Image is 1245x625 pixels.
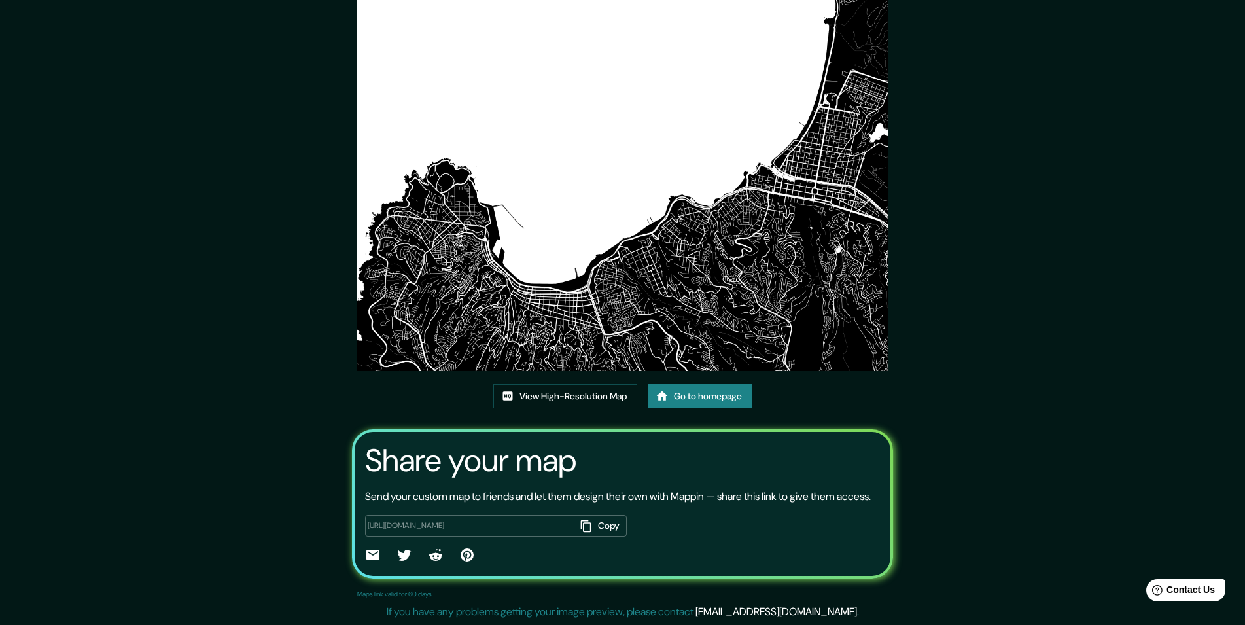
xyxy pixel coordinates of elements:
p: Maps link valid for 60 days. [357,589,433,599]
p: Send your custom map to friends and let them design their own with Mappin — share this link to gi... [365,489,871,505]
a: [EMAIL_ADDRESS][DOMAIN_NAME] [695,605,857,618]
button: Copy [576,515,627,537]
h3: Share your map [365,442,576,479]
a: Go to homepage [648,384,752,408]
iframe: Help widget launcher [1129,574,1231,611]
a: View High-Resolution Map [493,384,637,408]
p: If you have any problems getting your image preview, please contact . [387,604,859,620]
